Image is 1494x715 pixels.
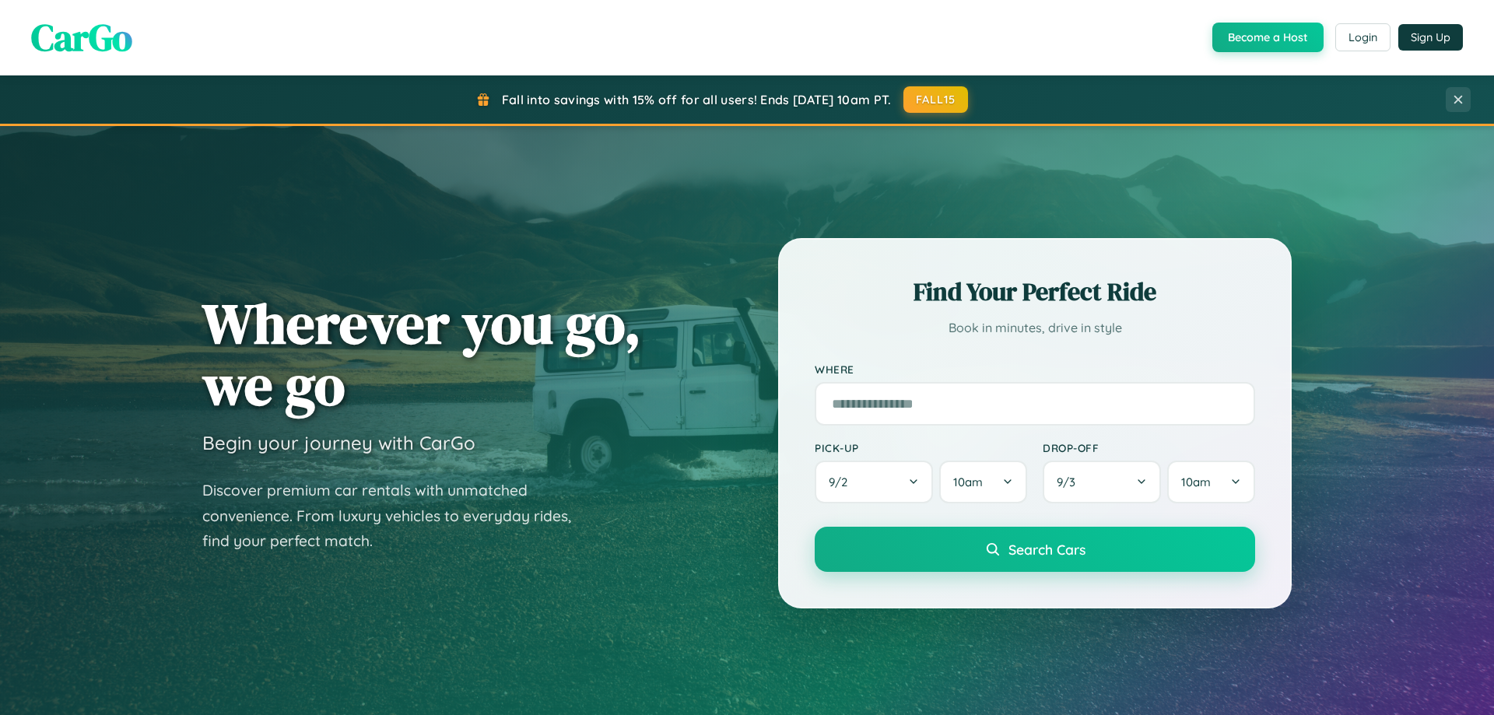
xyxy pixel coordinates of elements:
[502,92,892,107] span: Fall into savings with 15% off for all users! Ends [DATE] 10am PT.
[1057,475,1083,489] span: 9 / 3
[1008,541,1085,558] span: Search Cars
[815,527,1255,572] button: Search Cars
[815,317,1255,339] p: Book in minutes, drive in style
[815,461,933,503] button: 9/2
[903,86,969,113] button: FALL15
[202,478,591,554] p: Discover premium car rentals with unmatched convenience. From luxury vehicles to everyday rides, ...
[1398,24,1463,51] button: Sign Up
[939,461,1027,503] button: 10am
[815,275,1255,309] h2: Find Your Perfect Ride
[202,431,475,454] h3: Begin your journey with CarGo
[815,441,1027,454] label: Pick-up
[815,363,1255,376] label: Where
[31,12,132,63] span: CarGo
[1335,23,1391,51] button: Login
[1212,23,1324,52] button: Become a Host
[1043,441,1255,454] label: Drop-off
[202,293,641,415] h1: Wherever you go, we go
[1043,461,1161,503] button: 9/3
[953,475,983,489] span: 10am
[1181,475,1211,489] span: 10am
[829,475,855,489] span: 9 / 2
[1167,461,1255,503] button: 10am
